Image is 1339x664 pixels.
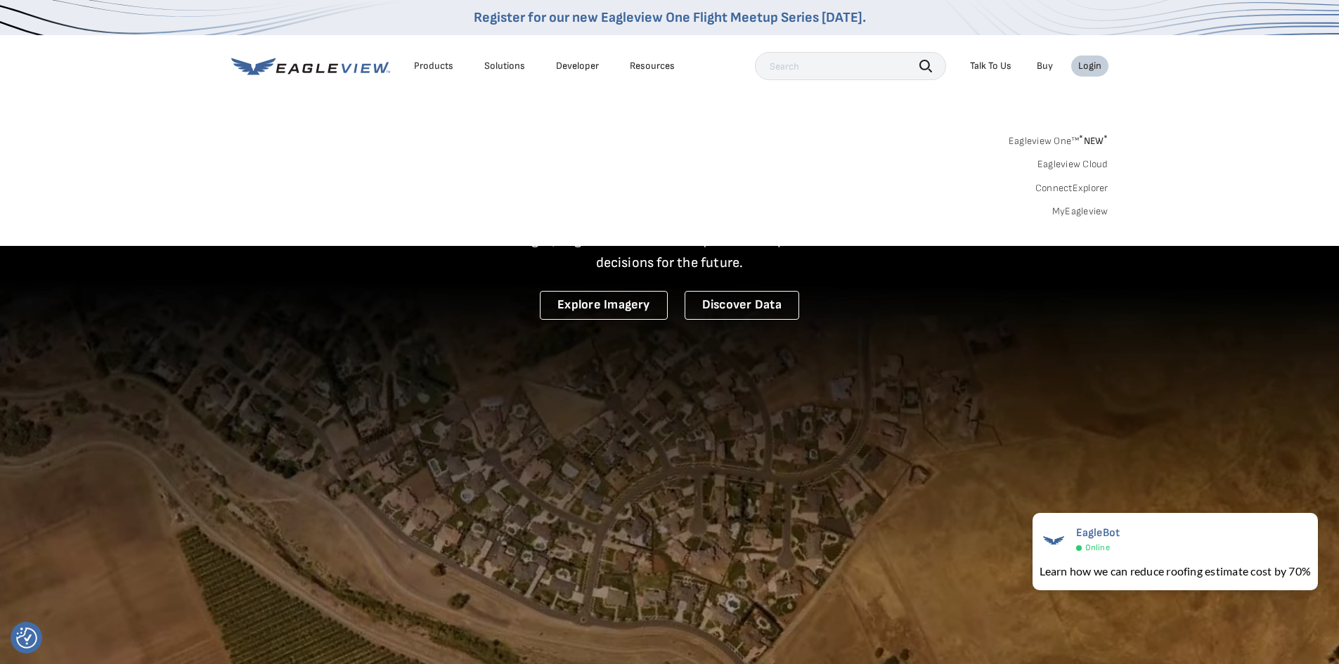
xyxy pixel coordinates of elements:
[1078,60,1101,72] div: Login
[414,60,453,72] div: Products
[540,291,668,320] a: Explore Imagery
[16,627,37,649] img: Revisit consent button
[1076,526,1120,540] span: EagleBot
[474,9,866,26] a: Register for our new Eagleview One Flight Meetup Series [DATE].
[1079,135,1108,147] span: NEW
[1040,563,1311,580] div: Learn how we can reduce roofing estimate cost by 70%
[685,291,799,320] a: Discover Data
[1085,542,1110,553] span: Online
[1037,60,1053,72] a: Buy
[556,60,599,72] a: Developer
[630,60,675,72] div: Resources
[755,52,946,80] input: Search
[1009,131,1108,147] a: Eagleview One™*NEW*
[484,60,525,72] div: Solutions
[1040,526,1068,554] img: EagleBot
[16,627,37,649] button: Consent Preferences
[970,60,1011,72] div: Talk To Us
[1037,158,1108,171] a: Eagleview Cloud
[1035,182,1108,195] a: ConnectExplorer
[1052,205,1108,218] a: MyEagleview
